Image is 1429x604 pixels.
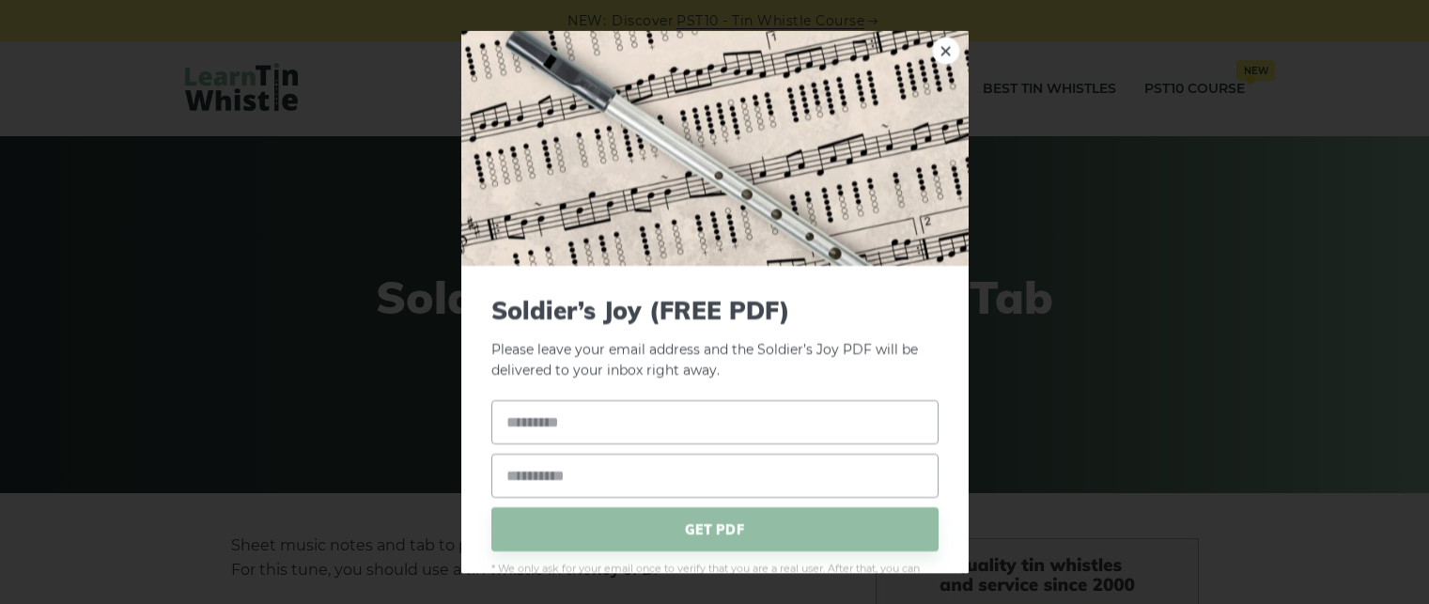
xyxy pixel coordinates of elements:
[932,36,960,64] a: ×
[491,295,939,381] p: Please leave your email address and the Soldier’s Joy PDF will be delivered to your inbox right a...
[461,30,969,265] img: Tin Whistle Tab Preview
[491,561,939,595] span: * We only ask for your email once to verify that you are a real user. After that, you can downloa...
[491,295,939,324] span: Soldier’s Joy (FREE PDF)
[491,507,939,551] span: GET PDF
